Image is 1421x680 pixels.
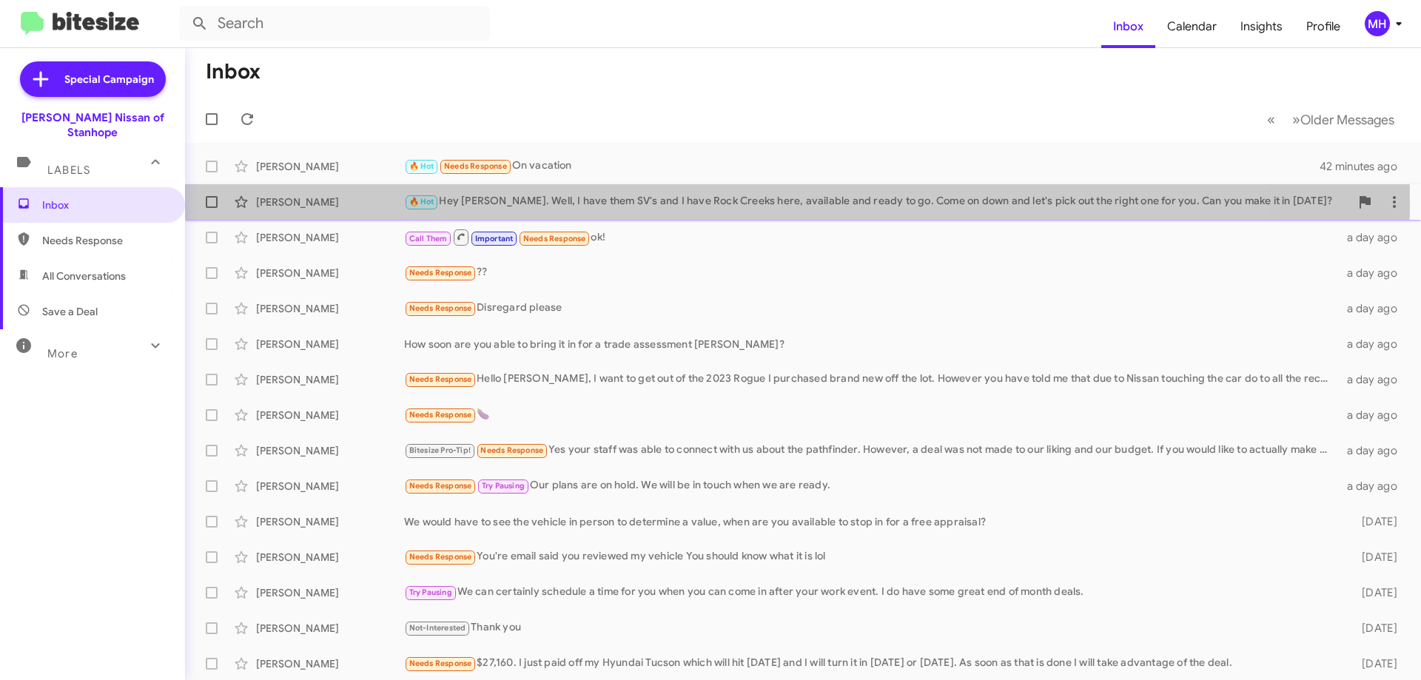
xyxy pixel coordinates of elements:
span: Labels [47,164,90,177]
span: Try Pausing [409,588,452,597]
span: « [1267,110,1275,129]
span: Needs Response [480,445,543,455]
div: How soon are you able to bring it in for a trade assessment [PERSON_NAME]? [404,337,1338,351]
span: Needs Response [523,234,586,243]
a: Profile [1294,5,1352,48]
div: [PERSON_NAME] [256,266,404,280]
button: Previous [1258,104,1284,135]
div: On vacation [404,158,1320,175]
input: Search [179,6,490,41]
div: MH [1365,11,1390,36]
button: Next [1283,104,1403,135]
div: a day ago [1338,443,1409,458]
div: [DATE] [1338,550,1409,565]
div: a day ago [1338,337,1409,351]
div: You're email said you reviewed my vehicle You should know what it is lol [404,548,1338,565]
span: Bitesize Pro-Tip! [409,445,471,455]
span: 🔥 Hot [409,197,434,206]
span: Needs Response [444,161,507,171]
nav: Page navigation example [1259,104,1403,135]
div: a day ago [1338,230,1409,245]
span: Needs Response [409,659,472,668]
span: More [47,347,78,360]
div: Yes your staff was able to connect with us about the pathfinder. However, a deal was not made to ... [404,442,1338,459]
div: a day ago [1338,301,1409,316]
span: Older Messages [1300,112,1394,128]
div: [DATE] [1338,656,1409,671]
div: [PERSON_NAME] [256,159,404,174]
span: 🔥 Hot [409,161,434,171]
div: [DATE] [1338,514,1409,529]
div: [PERSON_NAME] [256,443,404,458]
div: [PERSON_NAME] [256,230,404,245]
div: [DATE] [1338,585,1409,600]
span: Needs Response [409,552,472,562]
div: a day ago [1338,266,1409,280]
div: [PERSON_NAME] [256,585,404,600]
div: [PERSON_NAME] [256,514,404,529]
span: Special Campaign [64,72,154,87]
span: Needs Response [42,233,168,248]
div: a day ago [1338,408,1409,423]
div: 42 minutes ago [1320,159,1409,174]
span: Needs Response [409,481,472,491]
span: Try Pausing [482,481,525,491]
div: [PERSON_NAME] [256,656,404,671]
div: [PERSON_NAME] [256,337,404,351]
div: Hello [PERSON_NAME], I want to get out of the 2023 Rogue I purchased brand new off the lot. Howev... [404,371,1338,388]
span: Important [475,234,514,243]
div: [PERSON_NAME] [256,479,404,494]
a: Inbox [1101,5,1155,48]
div: Our plans are on hold. We will be in touch when we are ready. [404,477,1338,494]
div: Hey [PERSON_NAME]. Well, I have them SV's and I have Rock Creeks here, available and ready to go.... [404,193,1350,210]
div: ok! [404,228,1338,246]
a: Insights [1229,5,1294,48]
span: Inbox [42,198,168,212]
div: [PERSON_NAME] [256,195,404,209]
div: Disregard please [404,300,1338,317]
a: Calendar [1155,5,1229,48]
div: Thank you [404,619,1338,636]
span: Needs Response [409,268,472,277]
div: We would have to see the vehicle in person to determine a value, when are you available to stop i... [404,514,1338,529]
div: [PERSON_NAME] [256,621,404,636]
span: All Conversations [42,269,126,283]
div: [PERSON_NAME] [256,301,404,316]
div: We can certainly schedule a time for you when you can come in after your work event. I do have so... [404,584,1338,601]
div: a day ago [1338,372,1409,387]
button: MH [1352,11,1405,36]
div: [PERSON_NAME] [256,372,404,387]
div: [PERSON_NAME] [256,408,404,423]
span: » [1292,110,1300,129]
div: $27,160. I just paid off my Hyundai Tucson which will hit [DATE] and I will turn it in [DATE] or ... [404,655,1338,672]
div: [PERSON_NAME] [256,550,404,565]
span: Needs Response [409,303,472,313]
span: Needs Response [409,410,472,420]
span: Call Them [409,234,448,243]
div: a day ago [1338,479,1409,494]
div: 🍆 [404,406,1338,423]
div: ?? [404,264,1338,281]
h1: Inbox [206,60,261,84]
span: Save a Deal [42,304,98,319]
span: Needs Response [409,374,472,384]
div: [DATE] [1338,621,1409,636]
a: Special Campaign [20,61,166,97]
span: Not-Interested [409,623,466,633]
